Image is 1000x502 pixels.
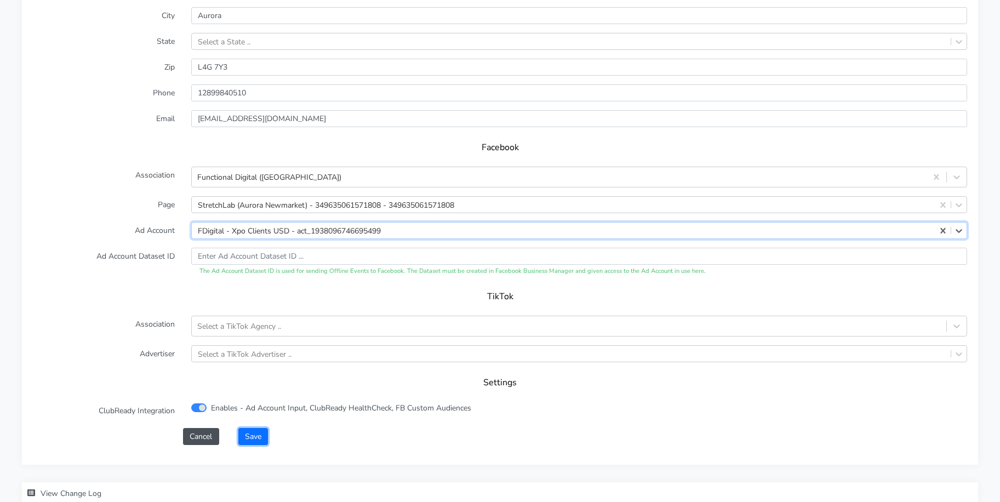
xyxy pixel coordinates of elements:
label: Phone [25,84,183,101]
label: Association [25,167,183,187]
h5: Settings [44,378,956,388]
label: Association [25,316,183,336]
h5: TikTok [44,292,956,302]
label: Page [25,196,183,213]
input: Enter Ad Account Dataset ID ... [191,248,967,265]
span: View Change Log [41,488,101,499]
h5: Facebook [44,142,956,153]
div: StretchLab (Aurora Newmarket) - 349635061571808 - 349635061571808 [198,199,454,210]
div: FDigital - Xpo Clients USD - act_1938096746695499 [198,225,381,236]
button: Save [238,428,268,445]
div: Select a TikTok Advertiser .. [198,348,292,360]
label: State [25,33,183,50]
label: ClubReady Integration [25,402,183,419]
label: Enables - Ad Account Input, ClubReady HealthCheck, FB Custom Audiences [211,402,471,414]
label: City [25,7,183,24]
div: The Ad Account Dataset ID is used for sending Offline Events to Facebook. The Dataset must be cre... [191,267,967,276]
label: Ad Account Dataset ID [25,248,183,276]
label: Advertiser [25,345,183,362]
div: Functional Digital ([GEOGRAPHIC_DATA]) [197,172,341,183]
label: Ad Account [25,222,183,239]
input: Enter Email ... [191,110,967,127]
input: Enter the City .. [191,7,967,24]
div: Select a TikTok Agency .. [197,321,281,332]
input: Enter Zip .. [191,59,967,76]
label: Zip [25,59,183,76]
button: Cancel [183,428,219,445]
label: Email [25,110,183,127]
div: Select a State .. [198,36,250,47]
input: Enter phone ... [191,84,967,101]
